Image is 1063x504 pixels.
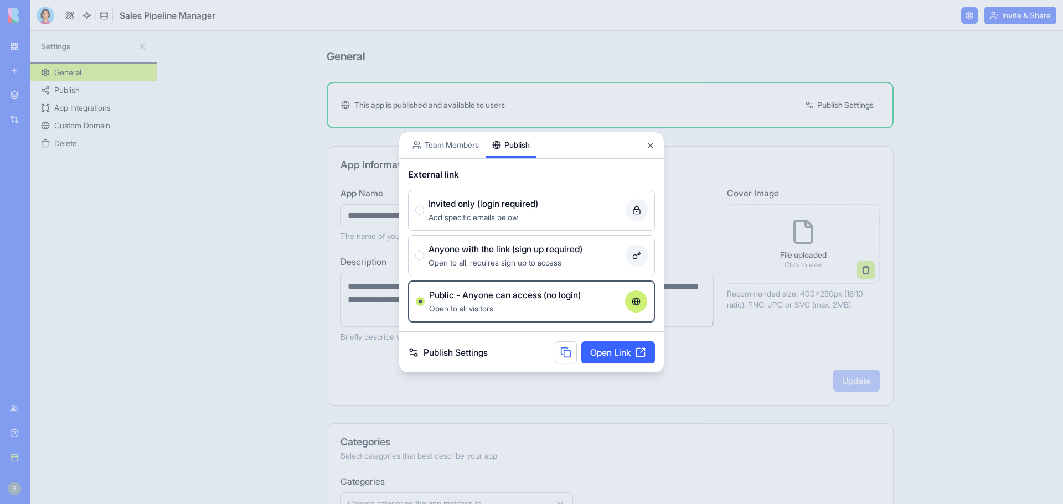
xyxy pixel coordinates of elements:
button: Invited only (login required)Add specific emails below [415,206,424,215]
span: Add specific emails below [429,212,518,222]
span: Public - Anyone can access (no login) [429,288,581,302]
span: Open to all visitors [429,304,493,313]
a: Open Link [581,341,655,363]
span: Open to all, requires sign up to access [429,258,561,267]
span: Invited only (login required) [429,197,538,210]
a: Publish Settings [408,346,488,359]
button: Publish [486,132,536,158]
span: Anyone with the link (sign up required) [429,242,582,256]
span: External link [408,168,459,181]
button: Public - Anyone can access (no login)Open to all visitors [416,297,425,306]
button: Anyone with the link (sign up required)Open to all, requires sign up to access [415,251,424,260]
button: Team Members [406,132,486,158]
